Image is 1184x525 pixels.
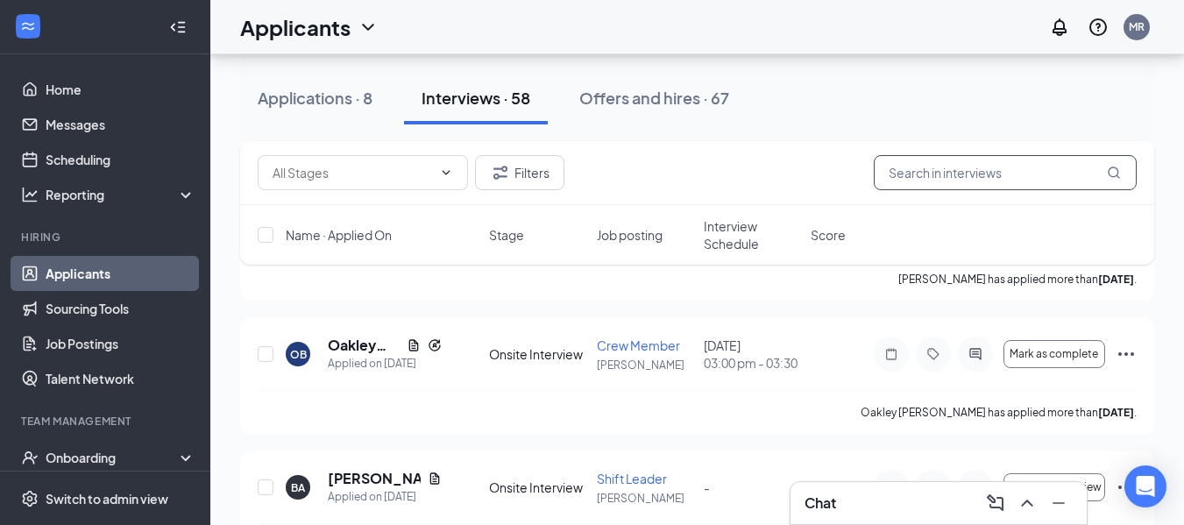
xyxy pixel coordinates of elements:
a: Home [46,72,195,107]
button: Schedule interview [1003,473,1105,501]
svg: Filter [490,162,511,183]
svg: Tag [923,480,944,494]
svg: Tag [923,347,944,361]
button: Minimize [1045,489,1073,517]
div: MR [1129,19,1145,34]
svg: Minimize [1048,493,1069,514]
div: Open Intercom Messenger [1124,465,1166,507]
div: BA [291,480,305,495]
span: Mark as complete [1010,348,1098,360]
input: All Stages [273,163,432,182]
a: Messages [46,107,195,142]
span: - [704,479,710,495]
a: Talent Network [46,361,195,396]
svg: UserCheck [21,449,39,466]
div: Applications · 8 [258,87,372,109]
div: Interviews · 58 [422,87,530,109]
span: Shift Leader [597,471,667,486]
h5: [PERSON_NAME] [328,469,421,488]
h5: Oakley [PERSON_NAME] [328,336,400,355]
svg: Notifications [1049,17,1070,38]
svg: Note [881,480,902,494]
div: Offers and hires · 67 [579,87,729,109]
svg: Ellipses [1116,477,1137,498]
div: Onsite Interview [489,479,585,496]
b: [DATE] [1098,406,1134,419]
div: Hiring [21,230,192,245]
button: ChevronUp [1013,489,1041,517]
div: Applied on [DATE] [328,488,442,506]
svg: MagnifyingGlass [1107,166,1121,180]
a: Job Postings [46,326,195,361]
div: Team Management [21,414,192,429]
p: Oakley [PERSON_NAME] has applied more than . [861,405,1137,420]
svg: Document [407,338,421,352]
svg: WorkstreamLogo [19,18,37,35]
span: 03:00 pm - 03:30 pm [704,354,800,372]
svg: Analysis [21,186,39,203]
div: Switch to admin view [46,490,168,507]
a: Scheduling [46,142,195,177]
button: Filter Filters [475,155,564,190]
svg: Reapply [428,338,442,352]
svg: ChevronDown [439,166,453,180]
div: Onboarding [46,449,181,466]
input: Search in interviews [874,155,1137,190]
svg: QuestionInfo [1088,17,1109,38]
span: Stage [489,226,524,244]
svg: ComposeMessage [985,493,1006,514]
svg: Settings [21,490,39,507]
svg: ActiveChat [965,480,986,494]
svg: ActiveChat [965,347,986,361]
h1: Applicants [240,12,351,42]
p: [PERSON_NAME] [597,491,693,506]
svg: Collapse [169,18,187,36]
div: [DATE] [704,337,800,372]
span: Interview Schedule [704,217,800,252]
svg: Ellipses [1116,344,1137,365]
span: Crew Member [597,337,680,353]
svg: ChevronDown [358,17,379,38]
div: OB [290,347,307,362]
p: [PERSON_NAME] [597,358,693,372]
a: Applicants [46,256,195,291]
svg: ChevronUp [1017,493,1038,514]
div: Onsite Interview [489,345,585,363]
h3: Chat [805,493,836,513]
span: Name · Applied On [286,226,392,244]
span: Job posting [597,226,663,244]
svg: Document [428,472,442,486]
button: ComposeMessage [982,489,1010,517]
div: Applied on [DATE] [328,355,442,372]
div: Reporting [46,186,196,203]
a: Sourcing Tools [46,291,195,326]
span: Score [811,226,846,244]
button: Mark as complete [1003,340,1105,368]
svg: Note [881,347,902,361]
